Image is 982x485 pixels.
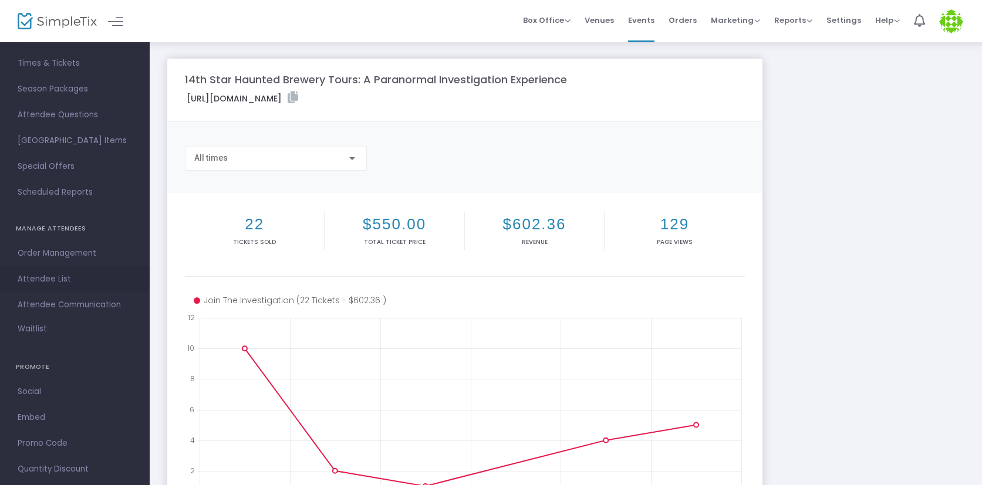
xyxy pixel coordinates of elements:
[187,238,322,246] p: Tickets sold
[628,5,654,35] span: Events
[18,246,132,261] span: Order Management
[16,355,134,379] h4: PROMOTE
[187,343,194,353] text: 10
[18,107,132,123] span: Attendee Questions
[16,217,134,240] h4: MANAGE ATTENDEES
[18,185,132,200] span: Scheduled Reports
[875,15,900,26] span: Help
[190,435,195,445] text: 4
[18,323,47,335] span: Waitlist
[18,133,132,148] span: [GEOGRAPHIC_DATA] Items
[188,313,195,323] text: 12
[185,72,567,87] m-panel-title: 14th Star Haunted Brewery Tours: A Paranormal Investigation Experience
[669,5,697,35] span: Orders
[187,215,322,233] h2: 22
[18,159,132,174] span: Special Offers
[190,374,195,384] text: 8
[18,297,132,313] span: Attendee Communication
[467,215,602,233] h2: $602.36
[523,15,571,26] span: Box Office
[327,238,461,246] p: Total Ticket Price
[18,436,132,451] span: Promo Code
[194,153,228,162] span: All times
[607,215,742,233] h2: 129
[327,215,461,233] h2: $550.00
[826,5,861,35] span: Settings
[18,410,132,425] span: Embed
[607,238,742,246] p: Page Views
[18,272,132,287] span: Attendee List
[18,82,132,97] span: Season Packages
[585,5,614,35] span: Venues
[18,56,132,71] span: Times & Tickets
[467,238,602,246] p: Revenue
[774,15,812,26] span: Reports
[18,384,132,399] span: Social
[190,465,195,475] text: 2
[190,404,194,414] text: 6
[18,462,132,477] span: Quantity Discount
[711,15,760,26] span: Marketing
[187,91,298,105] label: [URL][DOMAIN_NAME]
